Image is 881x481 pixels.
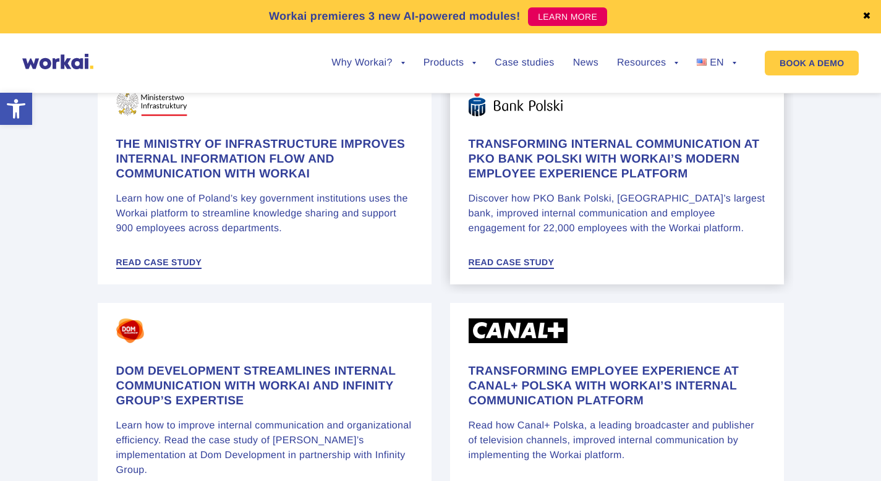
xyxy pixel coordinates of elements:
[6,375,340,475] iframe: Popup CTA
[116,364,413,409] h4: Dom Development streamlines internal communication with Workai and Infinity Group’s expertise
[469,137,765,182] h4: Transforming internal communication at PKO Bank Polski with Workai’s modern employee experience p...
[573,58,598,68] a: News
[116,137,413,182] h4: The Ministry of Infrastructure improves internal information flow and communication with Workai
[617,58,678,68] a: Resources
[116,258,202,266] span: Read case study
[495,58,554,68] a: Case studies
[710,57,724,68] span: EN
[116,192,413,236] p: Learn how one of Poland’s key government institutions uses the Workai platform to streamline know...
[469,192,765,236] p: Discover how PKO Bank Polski, [GEOGRAPHIC_DATA]’s largest bank, improved internal communication a...
[469,364,765,409] h4: Transforming employee experience at Canal+ Polska with Workai’s internal communication platform
[528,7,607,26] a: LEARN MORE
[269,8,521,25] p: Workai premieres 3 new AI-powered modules!
[88,67,441,294] a: The Ministry of Infrastructure improves internal information flow and communication with Workai L...
[331,58,404,68] a: Why Workai?
[469,258,555,266] span: Read case study
[441,67,793,294] a: Transforming internal communication at PKO Bank Polski with Workai’s modern employee experience p...
[469,419,765,463] p: Read how Canal+ Polska, a leading broadcaster and publisher of television channels, improved inte...
[765,51,859,75] a: BOOK A DEMO
[423,58,477,68] a: Products
[862,12,871,22] a: ✖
